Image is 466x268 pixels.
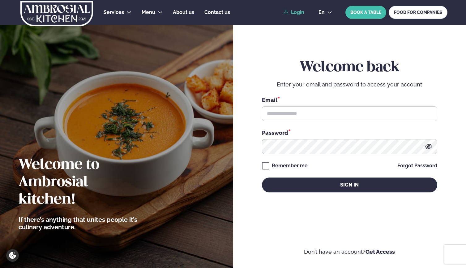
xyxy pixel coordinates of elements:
a: FOOD FOR COMPANIES [389,6,447,19]
button: BOOK A TABLE [345,6,386,19]
span: Services [104,9,124,15]
a: Cookie settings [6,249,19,262]
div: Email [262,96,437,104]
p: Don’t have an account? [252,248,448,256]
a: Get Access [366,248,395,255]
img: logo [20,1,94,26]
a: About us [173,9,194,16]
a: Menu [142,9,155,16]
a: Forgot Password [397,163,437,168]
p: Enter your email and password to access your account [262,81,437,88]
a: Services [104,9,124,16]
a: Login [284,10,304,15]
button: en [314,10,337,15]
a: Contact us [204,9,230,16]
span: Contact us [204,9,230,15]
span: About us [173,9,194,15]
h2: Welcome back [262,59,437,76]
div: Password [262,129,437,137]
span: Menu [142,9,155,15]
p: If there’s anything that unites people it’s culinary adventure. [19,216,147,231]
button: Sign in [262,178,437,192]
span: en [319,10,325,15]
h2: Welcome to Ambrosial kitchen! [19,156,147,209]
